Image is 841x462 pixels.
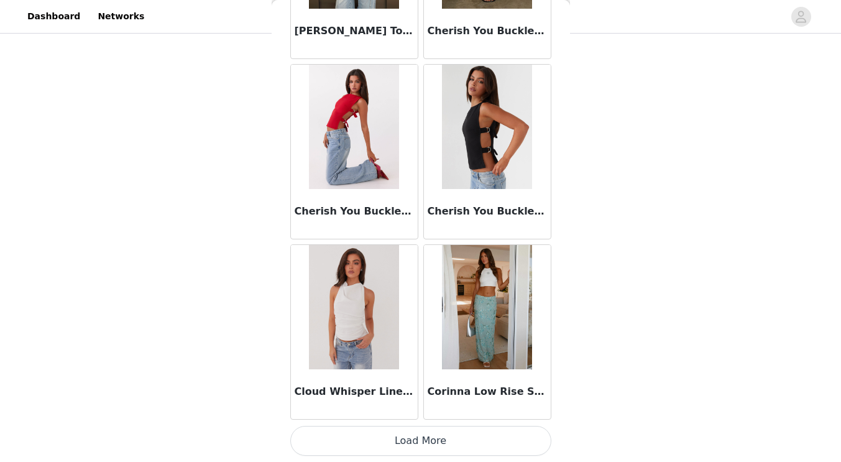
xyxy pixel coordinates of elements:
[428,24,547,39] h3: Cherish You Buckle Mini Dress - Red
[295,384,414,399] h3: Cloud Whisper Linen Top - White
[290,426,551,456] button: Load More
[295,204,414,219] h3: Cherish You Buckle Top - Red
[309,245,399,369] img: Cloud Whisper Linen Top - White
[428,204,547,219] h3: Cherish You Buckle Top - Shadow
[442,65,532,189] img: Cherish You Buckle Top - Shadow
[295,24,414,39] h3: [PERSON_NAME] Top - Black
[442,245,532,369] img: Corinna Low Rise Sequin Maxi Skirt - Mint
[795,7,807,27] div: avatar
[309,65,399,189] img: Cherish You Buckle Top - Red
[428,384,547,399] h3: Corinna Low Rise Sequin Maxi Skirt - Mint
[90,2,152,30] a: Networks
[20,2,88,30] a: Dashboard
